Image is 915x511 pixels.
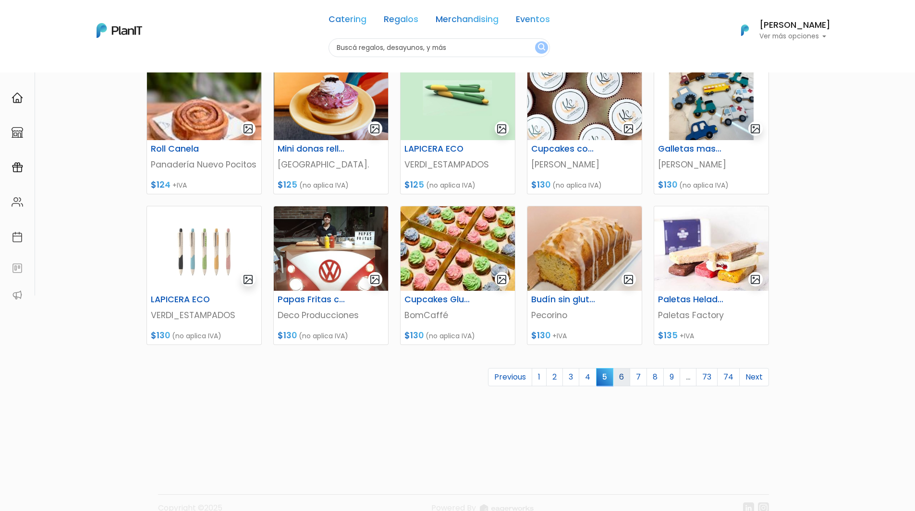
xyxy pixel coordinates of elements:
span: $130 [278,330,297,341]
span: (no aplica IVA) [679,180,729,190]
p: VERDI_ESTAMPADOS [151,309,257,321]
p: Ver más opciones [759,33,830,40]
img: thumb_WhatsApp_Image_2021-10-12_at_12.53.59_PM.jpeg [654,206,769,291]
a: gallery-light Budín sin gluten Pecorino $130 +IVA [527,206,642,345]
img: gallery-light [750,123,761,134]
span: $130 [531,330,550,341]
span: +IVA [552,331,567,341]
span: (no aplica IVA) [172,331,221,341]
span: $130 [531,179,550,190]
h6: Papas Fritas con [PERSON_NAME] [272,295,351,305]
img: gallery-light [623,123,634,134]
img: thumb_Captura_de_pantalla_2024-02-28_130544.jpg [527,206,642,291]
span: (no aplica IVA) [299,180,349,190]
span: $130 [658,179,677,190]
h6: Roll Canela [145,144,224,154]
h6: Cupcakes con logo [525,144,604,154]
h6: Cupcakes Gluten free [399,295,477,305]
img: gallery-light [369,274,380,285]
span: $125 [404,179,424,190]
a: Regalos [384,15,418,27]
span: 5 [596,368,613,386]
img: gallery-light [623,274,634,285]
a: Eventos [516,15,550,27]
i: send [163,144,183,155]
img: gallery-light [243,123,254,134]
img: thumb_WhatsApp_Image_2025-07-17_at_17.30.21__1_.jpeg [147,56,261,140]
img: thumb_WhatsApp_Image_2024-02-27_at_13.03.47.jpeg [401,206,515,291]
h6: Paletas Heladas Simple [652,295,731,305]
h6: LAPICERA ECO [145,295,224,305]
img: gallery-light [496,274,507,285]
p: [PERSON_NAME] [531,158,638,171]
img: home-e721727adea9d79c4d83392d1f703f7f8bce08238fde08b1acbfd93340b81755.svg [12,92,23,104]
img: thumb_WhatsApp_Image_2022-04-08_at_14.21.27__1_.jpeg [274,206,388,291]
img: partners-52edf745621dab592f3b2c58e3bca9d71375a7ef29c3b500c9f145b62cc070d4.svg [12,289,23,301]
i: insert_emoticon [146,144,163,155]
h6: Galletas masa sable [652,144,731,154]
div: J [25,58,169,77]
h6: [PERSON_NAME] [759,21,830,30]
input: Buscá regalos, desayunos, y más [329,38,550,57]
span: $135 [658,330,678,341]
a: Previous [488,368,532,386]
a: 73 [696,368,718,386]
a: Next [739,368,769,386]
img: user_04fe99587a33b9844688ac17b531be2b.png [77,58,97,77]
a: gallery-light LAPICERA ECO VERDI_ESTAMPADOS $130 (no aplica IVA) [146,206,262,345]
p: [PERSON_NAME] [658,158,765,171]
a: Catering [329,15,366,27]
span: $124 [151,179,171,190]
img: thumb_Captura_de_pantalla_2023-06-12_150758.png [274,56,388,140]
span: (no aplica IVA) [426,331,475,341]
p: BomCaffé [404,309,511,321]
img: thumb_4521.jpg [401,56,515,140]
a: gallery-light Cupcakes con logo [PERSON_NAME] $130 (no aplica IVA) [527,55,642,194]
span: (no aplica IVA) [552,180,602,190]
span: $125 [278,179,297,190]
h6: LAPICERA ECO [399,144,477,154]
a: gallery-light Cupcakes Gluten free BomCaffé $130 (no aplica IVA) [400,206,515,345]
a: 6 [613,368,630,386]
span: (no aplica IVA) [426,180,476,190]
a: 2 [546,368,563,386]
img: gallery-light [369,123,380,134]
strong: PLAN IT [34,78,61,86]
p: Ya probaste PlanitGO? Vas a poder automatizarlas acciones de todo el año. Escribinos para saber más! [34,88,160,120]
a: 8 [647,368,664,386]
img: gallery-light [750,274,761,285]
a: gallery-light Paletas Heladas Simple Paletas Factory $135 +IVA [654,206,769,345]
img: campaigns-02234683943229c281be62815700db0a1741e53638e28bf9629b52c665b00959.svg [12,162,23,173]
span: $130 [404,330,424,341]
h6: Budín sin gluten [525,295,604,305]
h6: Mini donas rellenas [272,144,351,154]
img: marketplace-4ceaa7011d94191e9ded77b95e3339b90024bf715f7c57f8cf31f2d8c509eaba.svg [12,127,23,138]
a: 74 [717,368,740,386]
a: Merchandising [436,15,499,27]
i: keyboard_arrow_down [149,73,163,87]
img: search_button-432b6d5273f82d61273b3651a40e1bd1b912527efae98b1b7a1b2c0702e16a8d.svg [538,43,545,52]
p: Pecorino [531,309,638,321]
img: feedback-78b5a0c8f98aac82b08bfc38622c3050aee476f2c9584af64705fc4e61158814.svg [12,262,23,274]
img: user_d58e13f531133c46cb30575f4d864daf.jpeg [87,48,106,67]
img: thumb_11111111111.jpg [147,206,261,291]
img: thumb_Imagen_de_WhatsApp_2023-03-21._a_las_12.41.21..jpg [654,56,769,140]
span: ¡Escríbenos! [50,146,146,155]
a: gallery-light Galletas masa sable [PERSON_NAME] $130 (no aplica IVA) [654,55,769,194]
a: 7 [630,368,647,386]
a: 3 [562,368,579,386]
a: 1 [532,368,547,386]
p: VERDI_ESTAMPADOS [404,158,511,171]
p: Deco Producciones [278,309,384,321]
img: PlanIt Logo [97,23,142,38]
p: Panadería Nuevo Pocitos [151,158,257,171]
a: gallery-light LAPICERA ECO VERDI_ESTAMPADOS $125 (no aplica IVA) [400,55,515,194]
a: gallery-light Papas Fritas con [PERSON_NAME] Deco Producciones $130 (no aplica IVA) [273,206,389,345]
img: PlanIt Logo [734,20,756,41]
img: thumb_WhatsApp_Image_2021-10-19_at_16.36.16portada.jpeg [527,56,642,140]
img: gallery-light [243,274,254,285]
span: $130 [151,330,170,341]
span: +IVA [172,180,187,190]
img: people-662611757002400ad9ed0e3c099ab2801c6687ba6c219adb57efc949bc21e19d.svg [12,196,23,208]
a: gallery-light Roll Canela Panadería Nuevo Pocitos $124 +IVA [146,55,262,194]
